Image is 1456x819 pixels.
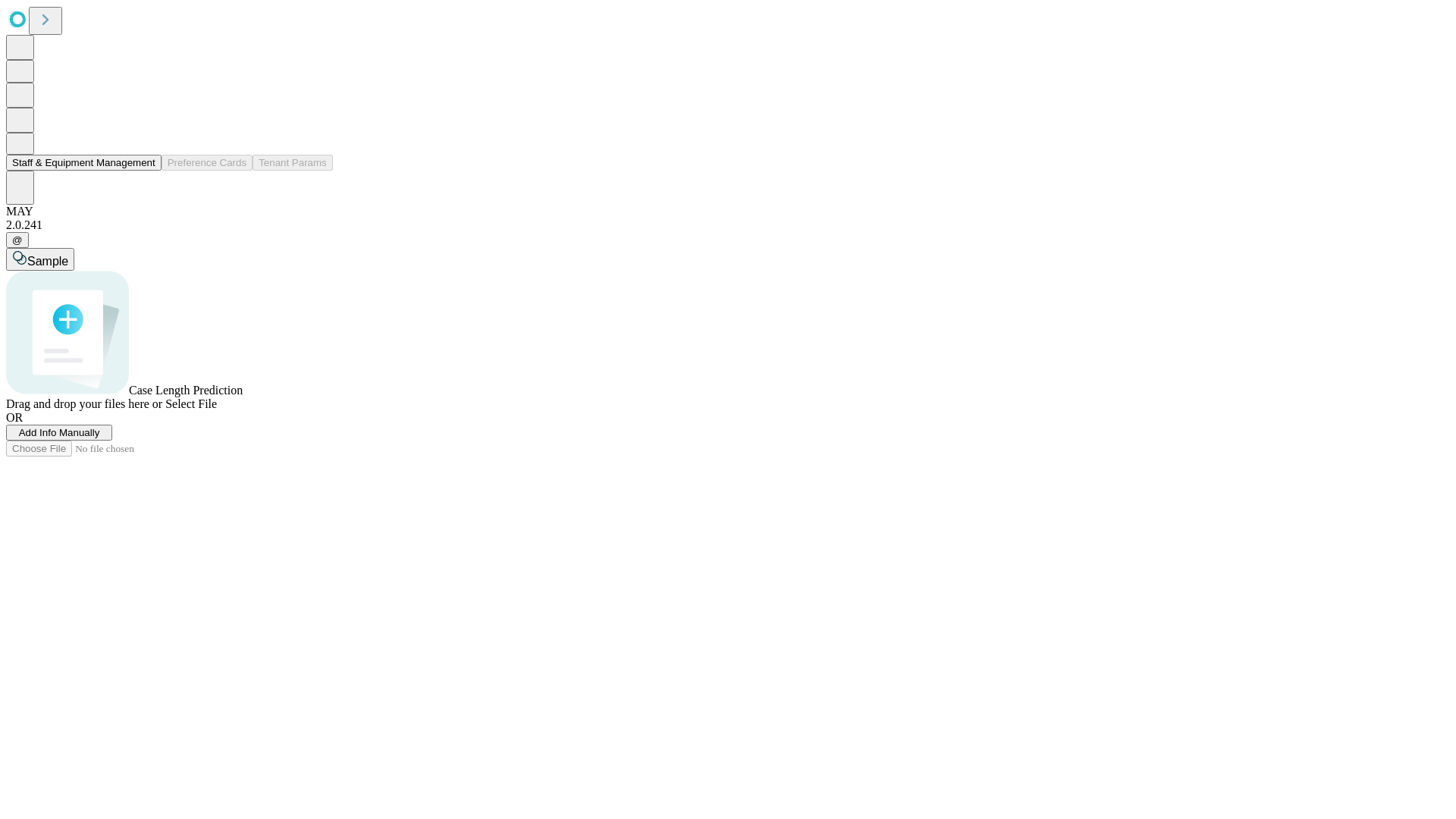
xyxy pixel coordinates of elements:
span: @ [12,234,23,246]
span: Select File [165,397,217,410]
span: OR [6,411,23,424]
div: 2.0.241 [6,218,1450,232]
button: Staff & Equipment Management [6,155,162,171]
div: MAY [6,205,1450,218]
button: Tenant Params [253,155,333,171]
span: Sample [27,255,68,268]
button: Sample [6,248,74,271]
span: Drag and drop your files here or [6,397,162,410]
span: Case Length Prediction [129,384,243,397]
button: @ [6,232,29,248]
button: Preference Cards [162,155,253,171]
button: Add Info Manually [6,425,112,441]
span: Add Info Manually [19,427,100,438]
